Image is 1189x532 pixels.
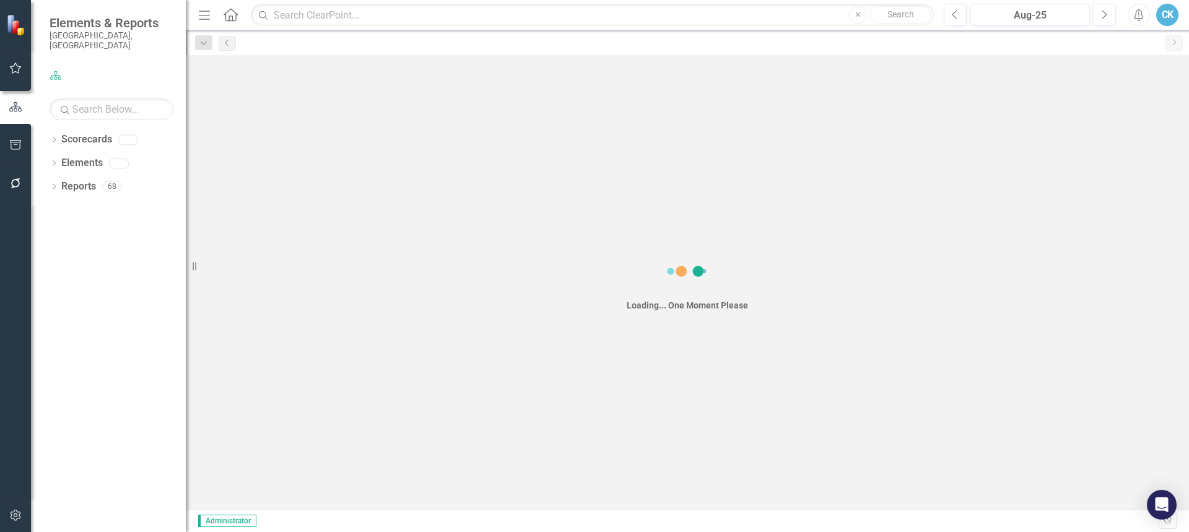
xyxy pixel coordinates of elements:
input: Search ClearPoint... [251,4,934,26]
a: Reports [61,180,96,194]
div: Open Intercom Messenger [1147,490,1177,520]
a: Elements [61,156,103,170]
div: Loading... One Moment Please [627,299,748,312]
div: 68 [102,181,122,192]
a: Scorecards [61,133,112,147]
span: Search [887,9,914,19]
span: Elements & Reports [50,15,173,30]
input: Search Below... [50,98,173,120]
span: Administrator [198,515,256,527]
button: CK [1156,4,1178,26]
img: ClearPoint Strategy [6,14,28,36]
small: [GEOGRAPHIC_DATA], [GEOGRAPHIC_DATA] [50,30,173,51]
div: Aug-25 [975,8,1085,23]
button: Aug-25 [970,4,1089,26]
button: Search [869,6,931,24]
